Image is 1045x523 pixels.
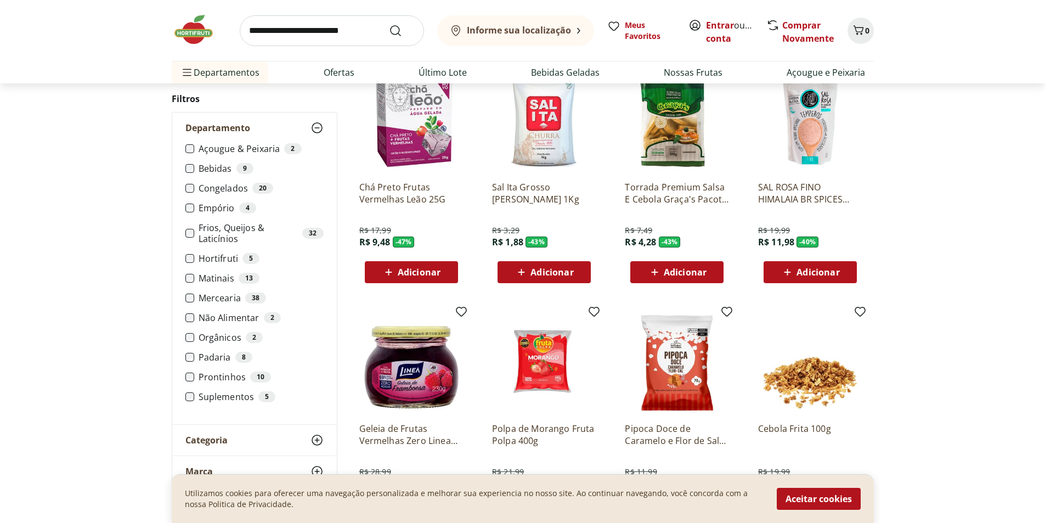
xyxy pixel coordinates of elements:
[250,372,271,383] div: 10
[185,435,228,446] span: Categoria
[865,25,869,36] span: 0
[199,391,324,402] label: Suplementos
[758,181,862,205] a: SAL ROSA FINO HIMALAIA BR SPICES 500g
[240,15,424,46] input: search
[848,18,874,44] button: Carrinho
[492,181,596,205] a: Sal Ita Grosso [PERSON_NAME] 1Kg
[530,268,573,277] span: Adicionar
[764,261,857,283] button: Adicionar
[172,425,337,455] button: Categoria
[172,13,227,46] img: Hortifruti
[526,237,547,248] span: - 43 %
[236,163,253,174] div: 9
[185,466,213,477] span: Marca
[393,237,415,248] span: - 47 %
[758,225,790,236] span: R$ 19,99
[245,293,266,303] div: 38
[199,253,324,264] label: Hortifruti
[365,261,458,283] button: Adicionar
[199,312,324,323] label: Não Alimentar
[625,68,729,172] img: Torrada Premium Salsa E Cebola Graça's Pacote 100G
[172,456,337,487] button: Marca
[492,466,524,477] span: R$ 21,99
[706,19,755,45] span: ou
[797,237,818,248] span: - 40 %
[787,66,865,79] a: Açougue e Peixaria
[492,310,596,414] img: Polpa de Morango Fruta Polpa 400g
[199,273,324,284] label: Matinais
[625,310,729,414] img: Pipoca Doce de Caramelo e Flor de Sal Natural da Terra 70g
[359,423,464,447] a: Geleia de Frutas Vermelhas Zero Linea Unidade
[419,66,467,79] a: Último Lote
[659,237,681,248] span: - 43 %
[664,268,707,277] span: Adicionar
[199,163,324,174] label: Bebidas
[172,88,337,110] h2: Filtros
[199,183,324,194] label: Congelados
[797,268,839,277] span: Adicionar
[625,466,657,477] span: R$ 11,99
[359,310,464,414] img: Geleia de Frutas Vermelhas Zero Linea Unidade
[252,183,273,194] div: 20
[758,236,794,248] span: R$ 11,98
[758,466,790,477] span: R$ 19,99
[492,423,596,447] a: Polpa de Morango Fruta Polpa 400g
[492,68,596,172] img: Sal Ita Grosso Iodado Churrasco 1Kg
[199,332,324,343] label: Orgânicos
[235,352,252,363] div: 8
[758,68,862,172] img: SAL ROSA FINO HIMALAIA BR SPICES 500g
[492,236,523,248] span: R$ 1,88
[625,423,729,447] a: Pipoca Doce de Caramelo e Flor de Sal Natural da Terra 70g
[398,268,440,277] span: Adicionar
[258,391,275,402] div: 5
[625,20,675,42] span: Meus Favoritos
[359,236,391,248] span: R$ 9,48
[199,372,324,383] label: Prontinhos
[180,59,259,86] span: Departamentos
[172,113,337,143] button: Departamento
[706,19,734,31] a: Entrar
[246,332,263,343] div: 2
[758,310,862,414] img: Cebola Frita 100g
[758,423,862,447] a: Cebola Frita 100g
[359,466,391,477] span: R$ 28,99
[625,225,652,236] span: R$ 7,49
[531,66,600,79] a: Bebidas Geladas
[625,181,729,205] a: Torrada Premium Salsa E Cebola Graça's Pacote 100G
[199,352,324,363] label: Padaria
[302,228,323,239] div: 32
[498,261,591,283] button: Adicionar
[239,273,259,284] div: 13
[185,488,764,510] p: Utilizamos cookies para oferecer uma navegação personalizada e melhorar sua experiencia no nosso ...
[359,225,391,236] span: R$ 17,99
[359,68,464,172] img: Chá Preto Frutas Vermelhas Leão 25G
[199,293,324,303] label: Mercearia
[630,261,724,283] button: Adicionar
[782,19,834,44] a: Comprar Novamente
[185,122,250,133] span: Departamento
[199,143,324,154] label: Açougue & Peixaria
[180,59,194,86] button: Menu
[264,312,281,323] div: 2
[242,253,259,264] div: 5
[284,143,301,154] div: 2
[777,488,861,510] button: Aceitar cookies
[706,19,766,44] a: Criar conta
[607,20,675,42] a: Meus Favoritos
[199,222,324,244] label: Frios, Queijos & Laticínios
[625,236,656,248] span: R$ 4,28
[239,203,256,213] div: 4
[664,66,722,79] a: Nossas Frutas
[199,203,324,213] label: Empório
[492,225,519,236] span: R$ 3,29
[389,24,415,37] button: Submit Search
[359,181,464,205] a: Chá Preto Frutas Vermelhas Leão 25G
